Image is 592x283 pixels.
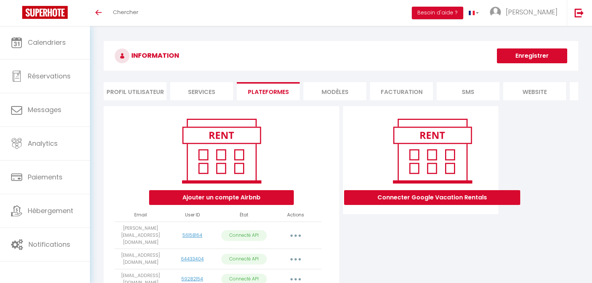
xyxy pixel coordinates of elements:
[490,7,501,18] img: ...
[28,206,73,215] span: Hébergement
[149,190,294,205] button: Ajouter un compte Airbnb
[497,48,567,63] button: Enregistrer
[28,71,71,81] span: Réservations
[270,209,322,222] th: Actions
[115,222,166,249] td: [PERSON_NAME][EMAIL_ADDRESS][DOMAIN_NAME]
[218,209,270,222] th: État
[237,82,300,100] li: Plateformes
[170,82,233,100] li: Services
[181,276,203,282] a: 59282154
[437,82,499,100] li: SMS
[104,82,166,100] li: Profil Utilisateur
[575,8,584,17] img: logout
[221,254,267,265] p: Connecté API
[385,115,480,186] img: rent.png
[503,82,566,100] li: website
[115,249,166,269] td: [EMAIL_ADDRESS][DOMAIN_NAME]
[370,82,433,100] li: Facturation
[303,82,366,100] li: MODÈLES
[181,256,204,262] a: 64433404
[115,209,166,222] th: Email
[22,6,68,19] img: Super Booking
[104,41,578,71] h3: INFORMATION
[182,232,202,238] a: 56158164
[506,7,558,17] span: [PERSON_NAME]
[344,190,520,205] button: Connecter Google Vacation Rentals
[28,139,58,148] span: Analytics
[28,38,66,47] span: Calendriers
[28,105,61,114] span: Messages
[28,240,70,249] span: Notifications
[412,7,463,19] button: Besoin d'aide ?
[166,209,218,222] th: User ID
[221,230,267,241] p: Connecté API
[174,115,269,186] img: rent.png
[28,172,63,182] span: Paiements
[113,8,138,16] span: Chercher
